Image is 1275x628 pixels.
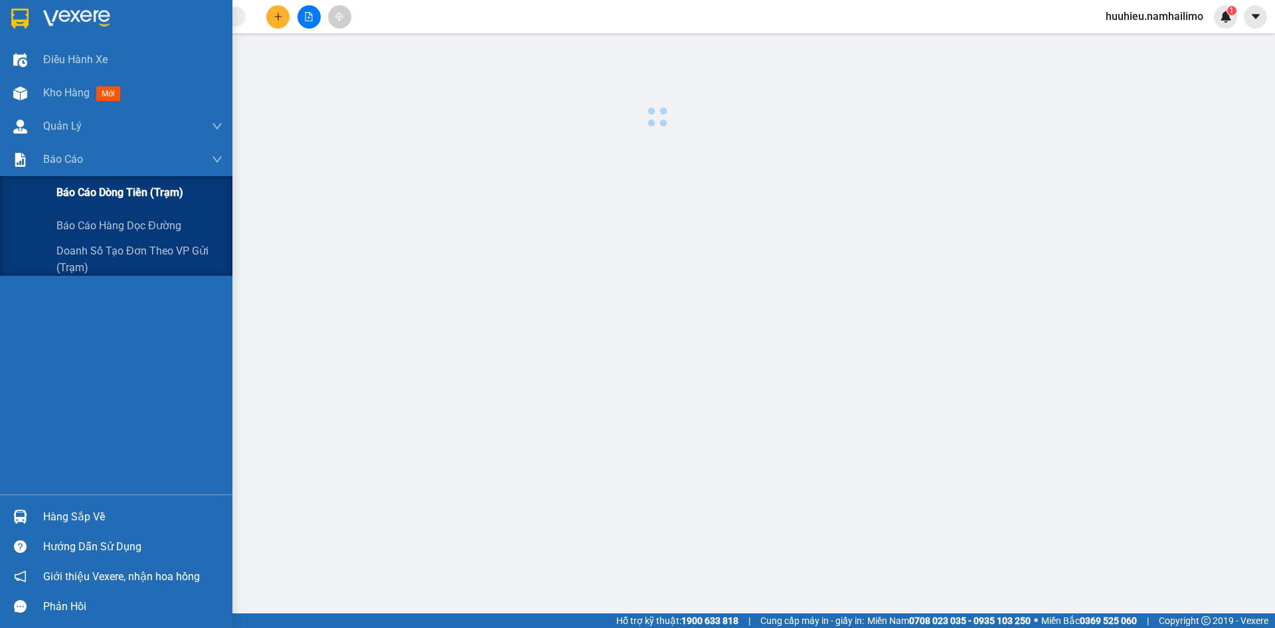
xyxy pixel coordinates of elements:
button: aim [328,5,351,29]
span: Điều hành xe [43,51,108,68]
span: Cung cấp máy in - giấy in: [760,613,864,628]
img: warehouse-icon [13,510,27,524]
span: Giới thiệu Vexere, nhận hoa hồng [43,568,200,585]
img: warehouse-icon [13,86,27,100]
span: Hỗ trợ kỹ thuật: [616,613,738,628]
span: Miền Nam [867,613,1031,628]
span: Miền Bắc [1041,613,1137,628]
span: Báo cáo dòng tiền (trạm) [56,184,183,201]
span: Báo cáo hàng dọc đường [56,217,181,234]
span: Quản Lý [43,118,82,134]
div: Phản hồi [43,597,222,617]
strong: 1900 633 818 [681,615,738,626]
span: ⚪️ [1034,618,1038,623]
span: caret-down [1250,11,1262,23]
span: down [212,121,222,132]
img: warehouse-icon [13,53,27,67]
span: Báo cáo [43,151,83,167]
img: icon-new-feature [1220,11,1232,23]
button: caret-down [1244,5,1267,29]
span: notification [14,570,27,583]
span: message [14,600,27,613]
span: Kho hàng [43,86,90,99]
span: down [212,154,222,165]
button: plus [266,5,290,29]
span: mới [96,86,120,101]
strong: 0369 525 060 [1080,615,1137,626]
span: 1 [1229,6,1234,15]
button: file-add [297,5,321,29]
span: Doanh số tạo đơn theo VP gửi (trạm) [56,243,222,276]
strong: 0708 023 035 - 0935 103 250 [909,615,1031,626]
sup: 1 [1227,6,1236,15]
span: question-circle [14,540,27,553]
span: copyright [1201,616,1211,625]
img: solution-icon [13,153,27,167]
span: | [748,613,750,628]
span: plus [274,12,283,21]
span: file-add [304,12,313,21]
div: Hàng sắp về [43,507,222,527]
span: | [1147,613,1149,628]
div: Hướng dẫn sử dụng [43,537,222,557]
span: huuhieu.namhailimo [1095,8,1214,25]
img: warehouse-icon [13,120,27,134]
span: aim [335,12,344,21]
img: logo-vxr [11,9,29,29]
